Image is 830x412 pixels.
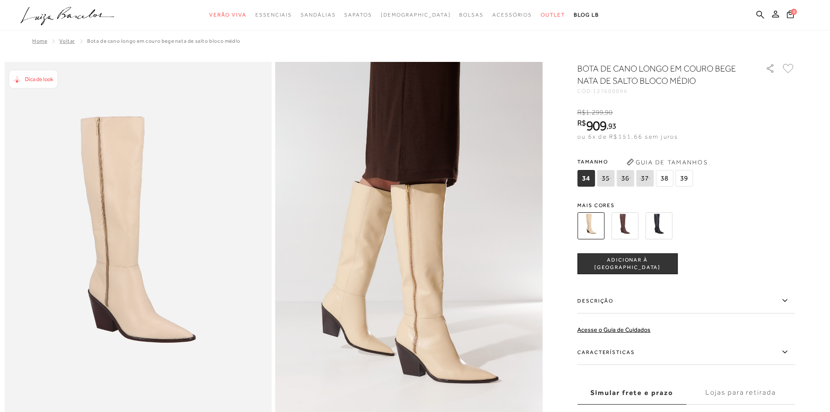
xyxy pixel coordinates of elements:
span: ADICIONAR À [GEOGRAPHIC_DATA] [578,256,677,272]
span: 38 [656,170,673,187]
a: categoryNavScreenReaderText [492,7,532,23]
span: 36 [617,170,634,187]
a: categoryNavScreenReaderText [301,7,335,23]
span: Dica de look [25,76,53,82]
span: 1.299 [586,109,603,116]
span: Outlet [541,12,565,18]
span: 35 [597,170,614,187]
span: Mais cores [577,203,795,208]
span: Sapatos [344,12,372,18]
label: Características [577,340,795,365]
span: Acessórios [492,12,532,18]
label: Simular frete e prazo [577,381,686,405]
span: Verão Viva [209,12,247,18]
a: categoryNavScreenReaderText [255,7,292,23]
a: Home [32,38,47,44]
span: 34 [577,170,595,187]
a: Voltar [59,38,75,44]
img: BOTA DE CANO LONGO EM COURO PRETO DE SALTO BLOCO MÉDIO [645,212,672,239]
button: 0 [784,10,796,21]
a: noSubCategoriesText [381,7,451,23]
a: categoryNavScreenReaderText [459,7,484,23]
img: BOTA DE CANO LONGO EM COURO CAFÉ DE SALTO BLOCO MÉDIO [611,212,638,239]
i: , [606,122,617,130]
span: [DEMOGRAPHIC_DATA] [381,12,451,18]
span: 90 [605,109,613,116]
img: BOTA DE CANO LONGO EM COURO BEGE NATA DE SALTO BLOCO MÉDIO [577,212,604,239]
a: Acesse o Guia de Cuidados [577,326,650,333]
span: 909 [586,118,606,133]
span: Tamanho [577,155,695,168]
span: 93 [608,121,617,130]
span: Essenciais [255,12,292,18]
span: 37 [636,170,654,187]
a: categoryNavScreenReaderText [209,7,247,23]
span: 39 [675,170,693,187]
span: Sandálias [301,12,335,18]
span: Bolsas [459,12,484,18]
button: ADICIONAR À [GEOGRAPHIC_DATA] [577,253,678,274]
a: categoryNavScreenReaderText [344,7,372,23]
span: BOTA DE CANO LONGO EM COURO BEGE NATA DE SALTO BLOCO MÉDIO [87,38,241,44]
span: BLOG LB [574,12,599,18]
h1: BOTA DE CANO LONGO EM COURO BEGE NATA DE SALTO BLOCO MÉDIO [577,62,741,87]
a: categoryNavScreenReaderText [541,7,565,23]
i: R$ [577,109,586,116]
i: R$ [577,119,586,127]
div: CÓD: [577,89,752,94]
span: 0 [791,9,797,15]
button: Guia de Tamanhos [623,155,711,169]
label: Descrição [577,288,795,313]
i: , [603,109,613,116]
label: Lojas para retirada [686,381,795,405]
span: 127600096 [593,88,628,94]
span: ou 6x de R$151,66 sem juros [577,133,678,140]
a: BLOG LB [574,7,599,23]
